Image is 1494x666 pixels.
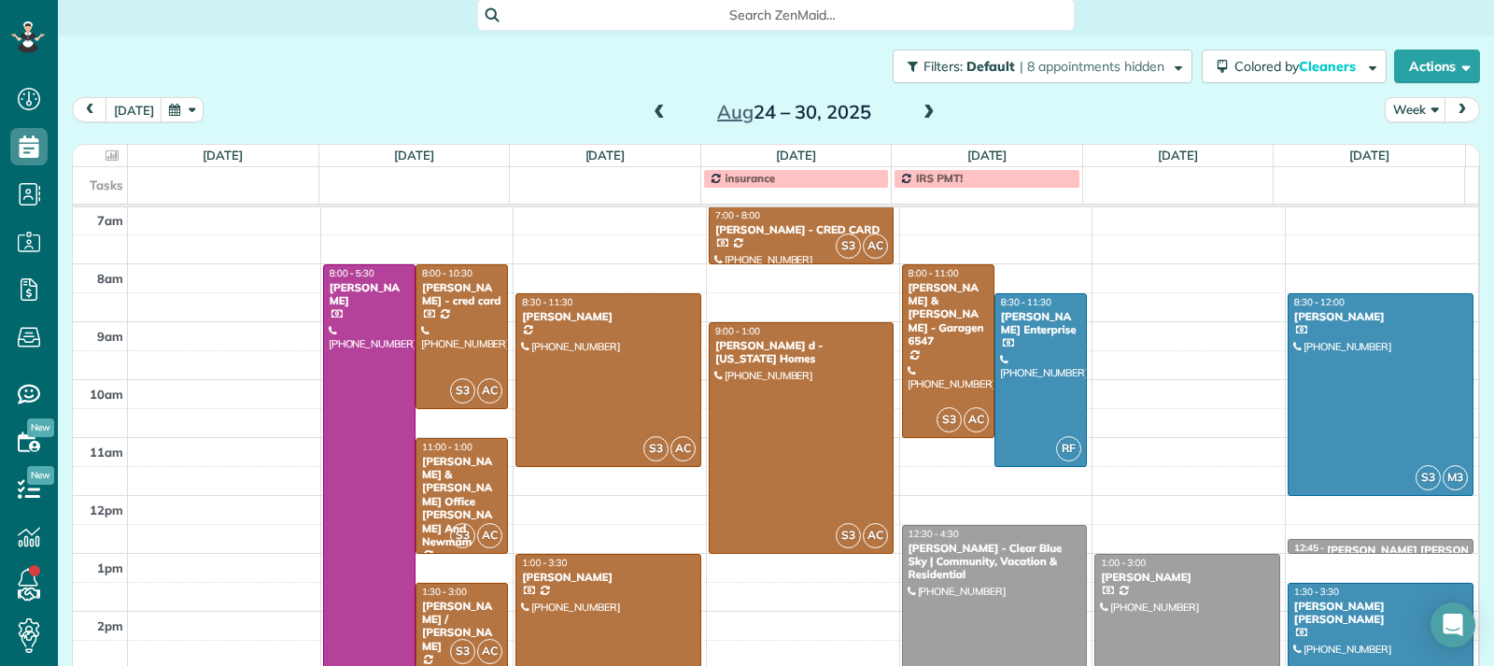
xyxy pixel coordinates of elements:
span: S3 [836,523,861,548]
div: [PERSON_NAME] - CRED CARD [714,223,889,236]
div: [PERSON_NAME] [1100,571,1275,584]
button: Filters: Default | 8 appointments hidden [893,50,1192,83]
div: [PERSON_NAME] [521,310,696,323]
span: Aug [717,100,754,123]
span: New [27,466,54,485]
span: AC [477,523,502,548]
a: [DATE] [585,148,626,163]
div: [PERSON_NAME] Enterprise [1000,310,1081,337]
button: Actions [1394,50,1480,83]
span: M3 [1443,465,1468,490]
span: 1pm [97,560,123,575]
div: [PERSON_NAME] [329,281,410,308]
div: [PERSON_NAME] d - [US_STATE] Homes [714,339,889,366]
a: [DATE] [394,148,434,163]
span: insurance [725,171,775,185]
a: [DATE] [776,148,816,163]
span: 10am [90,387,123,402]
span: S3 [450,378,475,404]
span: AC [670,436,696,461]
span: 7am [97,213,123,228]
div: [PERSON_NAME] [PERSON_NAME] [1293,600,1468,627]
span: 8am [97,271,123,286]
div: [PERSON_NAME] / [PERSON_NAME] [421,600,502,654]
span: 8:00 - 10:30 [422,267,472,279]
div: [PERSON_NAME] & [PERSON_NAME] - Garagen 6547 [908,281,989,348]
span: S3 [450,639,475,664]
span: AC [863,523,888,548]
a: [DATE] [1349,148,1389,163]
span: 8:00 - 5:30 [330,267,374,279]
div: Open Intercom Messenger [1431,602,1475,647]
a: Filters: Default | 8 appointments hidden [883,50,1192,83]
span: Default [966,58,1016,75]
span: S3 [836,234,861,259]
span: Colored by [1234,58,1362,75]
span: 9:00 - 1:00 [715,325,760,337]
span: AC [964,407,989,432]
span: IRS PMT! [916,171,963,185]
div: [PERSON_NAME] - cred card [421,281,502,308]
span: S3 [643,436,669,461]
span: S3 [937,407,962,432]
div: [PERSON_NAME] [1293,310,1468,323]
span: 2pm [97,618,123,633]
span: 1:00 - 3:30 [522,557,567,569]
span: 8:30 - 12:00 [1294,296,1345,308]
span: 1:00 - 3:00 [1101,557,1146,569]
span: RF [1056,436,1081,461]
span: 8:30 - 11:30 [522,296,572,308]
span: 12:30 - 4:30 [909,528,959,540]
a: [DATE] [967,148,1008,163]
span: | 8 appointments hidden [1020,58,1164,75]
span: AC [477,378,502,404]
span: 9am [97,329,123,344]
span: 11am [90,445,123,460]
button: [DATE] [106,97,162,122]
span: 1:30 - 3:30 [1294,586,1339,598]
span: 8:30 - 11:30 [1001,296,1051,308]
button: next [1445,97,1480,122]
span: 8:00 - 11:00 [909,267,959,279]
button: prev [72,97,107,122]
span: S3 [450,523,475,548]
div: [PERSON_NAME] - Clear Blue Sky | Community, Vacation & Residential [908,542,1082,582]
button: Colored byCleaners [1202,50,1387,83]
h2: 24 – 30, 2025 [677,102,910,122]
span: Cleaners [1299,58,1359,75]
span: Filters: [923,58,963,75]
a: [DATE] [1158,148,1198,163]
span: New [27,418,54,437]
span: 11:00 - 1:00 [422,441,472,453]
span: 12pm [90,503,123,517]
button: Week [1385,97,1446,122]
span: 7:00 - 8:00 [715,209,760,221]
div: [PERSON_NAME] [521,571,696,584]
div: [PERSON_NAME] & [PERSON_NAME] Office [PERSON_NAME] And Newmam [421,455,502,549]
span: AC [477,639,502,664]
a: [DATE] [203,148,243,163]
span: S3 [1416,465,1441,490]
span: 1:30 - 3:00 [422,586,467,598]
span: AC [863,234,888,259]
